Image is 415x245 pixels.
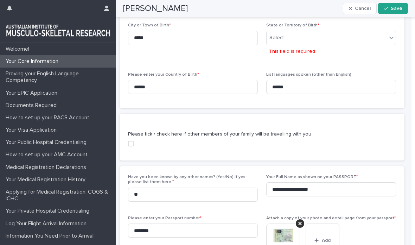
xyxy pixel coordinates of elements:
span: Add [322,238,331,243]
span: Please enter your Passport number [128,216,202,220]
span: Save [391,6,402,11]
p: Medical Registration Declarations [3,164,92,171]
span: Cancel [355,6,371,11]
p: Documents Required [3,102,62,109]
p: How to set up your AMC Account [3,151,93,158]
p: Information You Need Prior to Arrival [3,233,99,239]
p: Proving your English Language Competancy [3,70,116,84]
p: Your Private Hospital Credentialing [3,208,95,214]
span: List languages spoken (other than English) [266,73,351,77]
p: How to set up your RACS Account [3,114,95,121]
span: Please enter your Country of Birth [128,73,199,77]
p: Your EPIC Application [3,90,63,96]
p: This field is required [269,48,315,55]
p: Your Medical Registration History [3,176,91,183]
p: Please tick / check here if other members of your family will be travelling with you [128,131,396,138]
p: Your Visa Application [3,127,62,133]
span: State or Territory of Birth [266,23,319,27]
div: Select... [269,34,287,42]
p: Welcome! [3,46,35,52]
p: Log Your Flight Arrival Information [3,220,92,227]
p: Applying for Medical Registration. COGS & ICHC [3,189,116,202]
p: Your Public Hospital Credentialing [3,139,92,146]
p: Your Core Information [3,58,64,65]
h2: [PERSON_NAME] [123,4,188,14]
button: Save [378,3,408,14]
span: Attach a copy of your photo and detail page from your passport [266,216,396,220]
span: Have you been known by any other names? (Yes/No) If yes, please list them here: [128,175,247,184]
img: 1xcjEmqDTcmQhduivVBy [6,23,110,37]
span: City or Town of Birth [128,23,171,27]
button: Cancel [343,3,377,14]
span: Your Full Name as shown on your PASSPORT [266,175,358,179]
